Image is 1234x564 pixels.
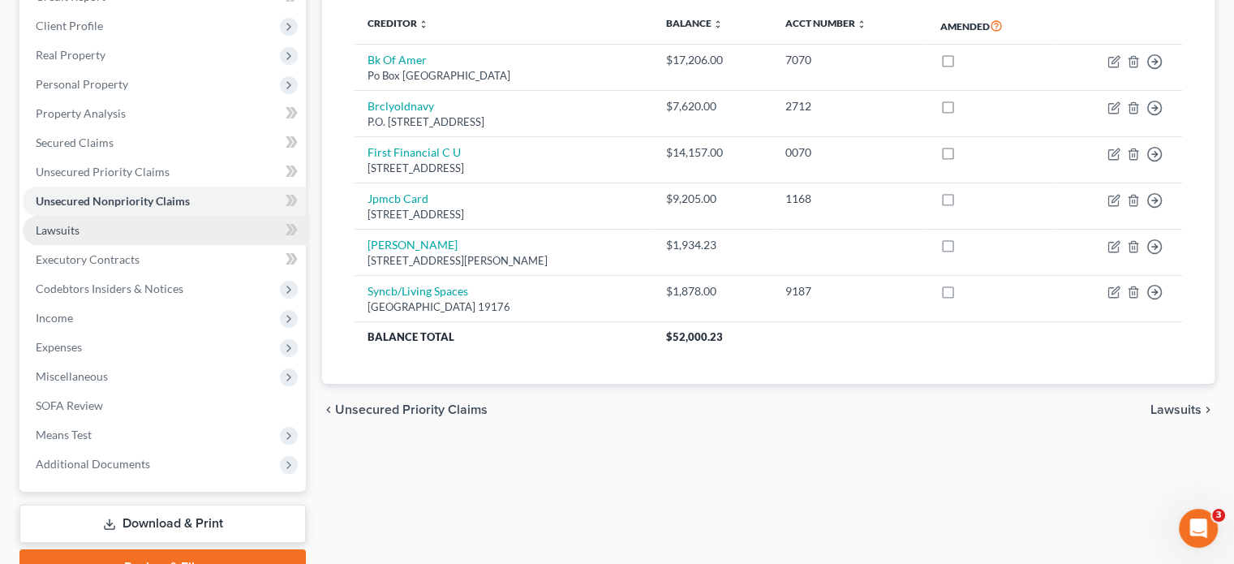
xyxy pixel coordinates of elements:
[36,282,183,295] span: Codebtors Insiders & Notices
[1179,509,1218,548] iframe: Intercom live chat
[1150,403,1202,416] span: Lawsuits
[355,322,652,351] th: Balance Total
[368,99,434,113] a: Brclyoldnavy
[36,48,105,62] span: Real Property
[36,369,108,383] span: Miscellaneous
[1212,509,1225,522] span: 3
[1150,403,1215,416] button: Lawsuits chevron_right
[23,187,306,216] a: Unsecured Nonpriority Claims
[368,299,639,315] div: [GEOGRAPHIC_DATA] 19176
[36,223,80,237] span: Lawsuits
[785,191,914,207] div: 1168
[666,237,760,253] div: $1,934.23
[36,19,103,32] span: Client Profile
[36,194,190,208] span: Unsecured Nonpriority Claims
[335,403,488,416] span: Unsecured Priority Claims
[368,53,427,67] a: Bk Of Amer
[23,245,306,274] a: Executory Contracts
[368,145,461,159] a: First Financial C U
[36,398,103,412] span: SOFA Review
[23,128,306,157] a: Secured Claims
[36,165,170,179] span: Unsecured Priority Claims
[36,311,73,325] span: Income
[36,457,150,471] span: Additional Documents
[785,144,914,161] div: 0070
[368,207,639,222] div: [STREET_ADDRESS]
[36,428,92,441] span: Means Test
[666,144,760,161] div: $14,157.00
[322,403,488,416] button: chevron_left Unsecured Priority Claims
[23,157,306,187] a: Unsecured Priority Claims
[36,252,140,266] span: Executory Contracts
[23,216,306,245] a: Lawsuits
[785,17,866,29] a: Acct Number unfold_more
[666,191,760,207] div: $9,205.00
[36,106,126,120] span: Property Analysis
[666,330,723,343] span: $52,000.23
[368,284,468,298] a: Syncb/Living Spaces
[1202,403,1215,416] i: chevron_right
[368,253,639,269] div: [STREET_ADDRESS][PERSON_NAME]
[927,7,1056,45] th: Amended
[857,19,866,29] i: unfold_more
[666,17,723,29] a: Balance unfold_more
[23,99,306,128] a: Property Analysis
[666,52,760,68] div: $17,206.00
[666,98,760,114] div: $7,620.00
[368,114,639,130] div: P.O. [STREET_ADDRESS]
[713,19,723,29] i: unfold_more
[322,403,335,416] i: chevron_left
[23,391,306,420] a: SOFA Review
[368,238,458,252] a: [PERSON_NAME]
[36,77,128,91] span: Personal Property
[419,19,428,29] i: unfold_more
[785,52,914,68] div: 7070
[19,505,306,543] a: Download & Print
[36,340,82,354] span: Expenses
[785,283,914,299] div: 9187
[368,17,428,29] a: Creditor unfold_more
[36,136,114,149] span: Secured Claims
[368,161,639,176] div: [STREET_ADDRESS]
[666,283,760,299] div: $1,878.00
[368,192,428,205] a: Jpmcb Card
[785,98,914,114] div: 2712
[368,68,639,84] div: Po Box [GEOGRAPHIC_DATA]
